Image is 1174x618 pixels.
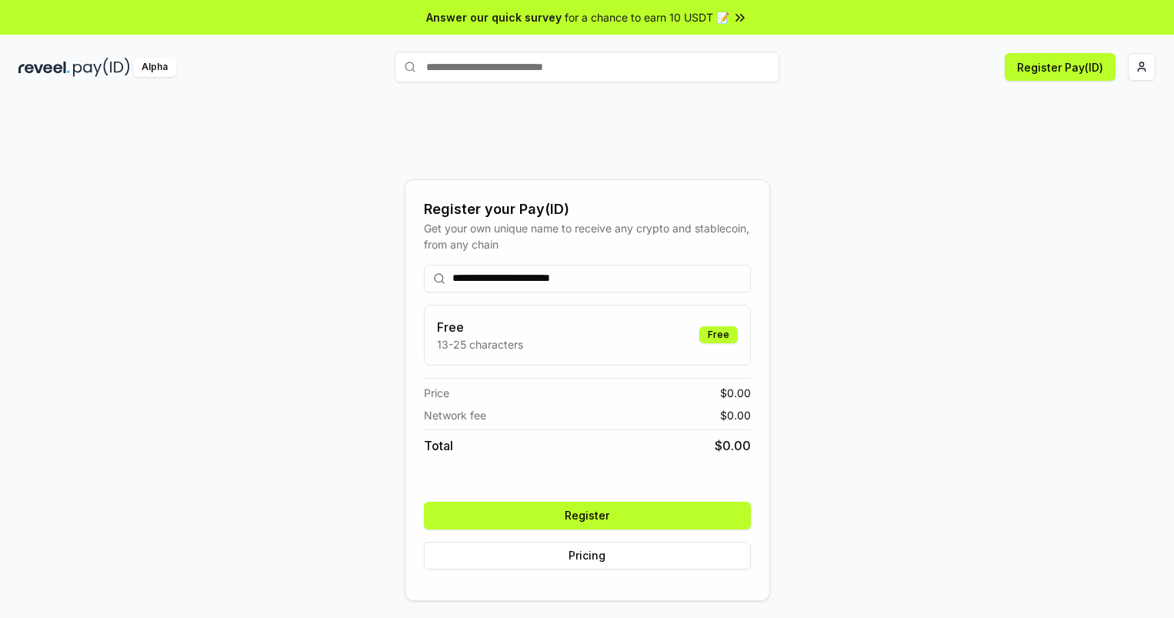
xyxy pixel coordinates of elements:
[424,407,486,423] span: Network fee
[424,502,751,529] button: Register
[424,542,751,570] button: Pricing
[73,58,130,77] img: pay_id
[720,407,751,423] span: $ 0.00
[426,9,562,25] span: Answer our quick survey
[424,385,449,401] span: Price
[699,326,738,343] div: Free
[437,318,523,336] h3: Free
[720,385,751,401] span: $ 0.00
[18,58,70,77] img: reveel_dark
[424,220,751,252] div: Get your own unique name to receive any crypto and stablecoin, from any chain
[133,58,176,77] div: Alpha
[715,436,751,455] span: $ 0.00
[565,9,729,25] span: for a chance to earn 10 USDT 📝
[424,436,453,455] span: Total
[424,199,751,220] div: Register your Pay(ID)
[437,336,523,352] p: 13-25 characters
[1005,53,1116,81] button: Register Pay(ID)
